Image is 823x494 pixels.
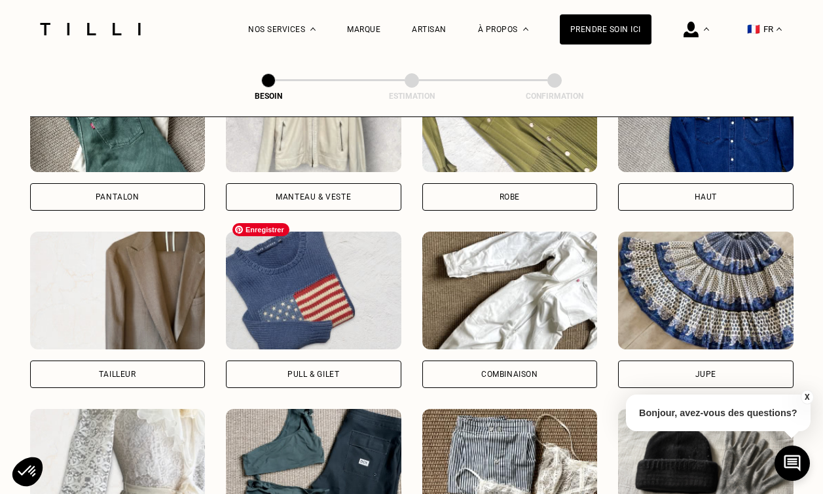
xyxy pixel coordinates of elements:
[489,92,620,101] div: Confirmation
[96,193,139,201] div: Pantalon
[618,232,794,349] img: Tilli retouche votre Jupe
[481,370,538,378] div: Combinaison
[232,223,289,236] span: Enregistrer
[523,27,528,31] img: Menu déroulant à propos
[626,395,811,431] p: Bonjour, avez-vous des questions?
[276,193,351,201] div: Manteau & Veste
[704,27,709,31] img: Menu déroulant
[30,232,206,349] img: Tilli retouche votre Tailleur
[560,14,651,44] a: Prendre soin ici
[347,25,380,34] a: Marque
[346,92,477,101] div: Estimation
[747,23,760,35] span: 🇫🇷
[777,27,782,31] img: menu déroulant
[203,92,334,101] div: Besoin
[35,23,145,35] img: Logo du service de couturière Tilli
[287,370,339,378] div: Pull & gilet
[310,27,316,31] img: Menu déroulant
[226,232,401,349] img: Tilli retouche votre Pull & gilet
[695,193,717,201] div: Haut
[500,193,520,201] div: Robe
[99,370,136,378] div: Tailleur
[800,390,813,404] button: X
[695,370,716,378] div: Jupe
[422,232,598,349] img: Tilli retouche votre Combinaison
[684,22,699,37] img: icône connexion
[412,25,447,34] a: Artisan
